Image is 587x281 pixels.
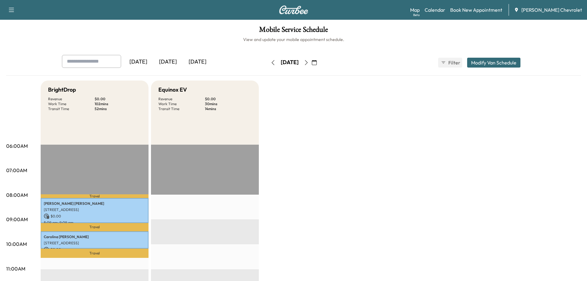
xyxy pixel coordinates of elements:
p: Work Time [48,101,95,106]
div: [DATE] [124,55,153,69]
p: $ 0.00 [44,213,145,219]
p: 07:00AM [6,167,27,174]
p: Work Time [158,101,205,106]
p: 06:00AM [6,142,28,150]
a: Calendar [425,6,445,14]
p: 10:00AM [6,240,27,248]
img: Curbee Logo [279,6,308,14]
p: 102 mins [95,101,141,106]
h1: Mobile Service Schedule [6,26,581,36]
p: Revenue [158,97,205,101]
p: [STREET_ADDRESS] [44,207,145,212]
button: Modify Van Schedule [467,58,520,68]
p: Transit Time [48,106,95,111]
a: Book New Appointment [450,6,502,14]
p: $ 0.00 [95,97,141,101]
div: [DATE] [153,55,183,69]
p: 11:00AM [6,265,25,272]
p: Carolina [PERSON_NAME] [44,234,145,239]
p: Travel [41,223,149,231]
p: [PERSON_NAME] [PERSON_NAME] [44,201,145,206]
p: 08:00AM [6,191,28,199]
p: Travel [41,249,149,258]
h5: BrightDrop [48,85,76,94]
p: 8:09 am - 9:09 am [44,220,145,225]
p: 30 mins [205,101,251,106]
span: Filter [448,59,459,66]
p: 09:00AM [6,216,28,223]
div: [DATE] [183,55,212,69]
p: $ 0.00 [205,97,251,101]
p: 52 mins [95,106,141,111]
p: Travel [41,194,149,198]
p: $ 0.00 [44,247,145,252]
a: MapBeta [410,6,420,14]
h6: View and update your mobile appointment schedule. [6,36,581,43]
p: Revenue [48,97,95,101]
div: Beta [413,13,420,17]
p: [STREET_ADDRESS] [44,241,145,246]
p: Transit Time [158,106,205,111]
span: [PERSON_NAME] Chevrolet [521,6,582,14]
p: 14 mins [205,106,251,111]
button: Filter [438,58,462,68]
h5: Equinox EV [158,85,187,94]
div: [DATE] [281,59,299,66]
